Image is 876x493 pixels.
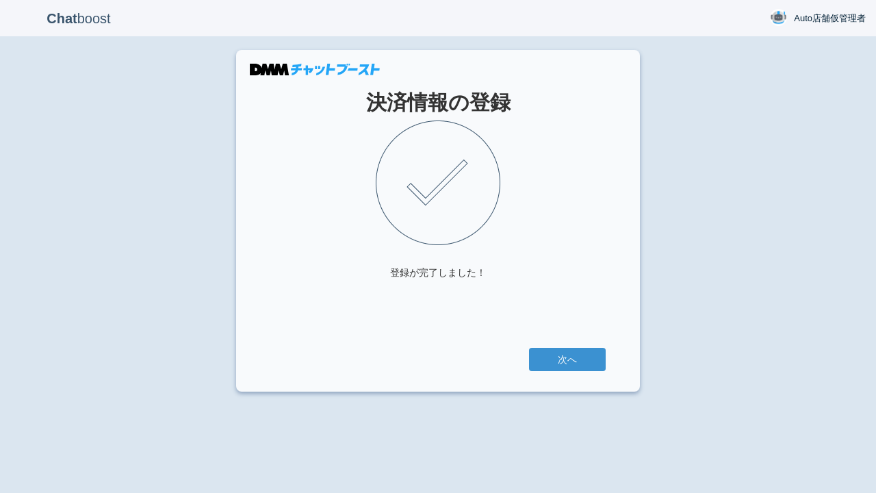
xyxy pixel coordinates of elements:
[376,121,500,245] img: check.png
[270,91,606,114] h1: 決済情報の登録
[770,9,787,26] img: User Image
[390,266,486,279] div: 登録が完了しました！
[250,64,380,75] img: DMMチャットブースト
[10,1,147,36] p: boost
[794,12,866,25] span: Auto店舗仮管理者
[529,348,606,371] a: 次へ
[47,11,77,26] b: Chat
